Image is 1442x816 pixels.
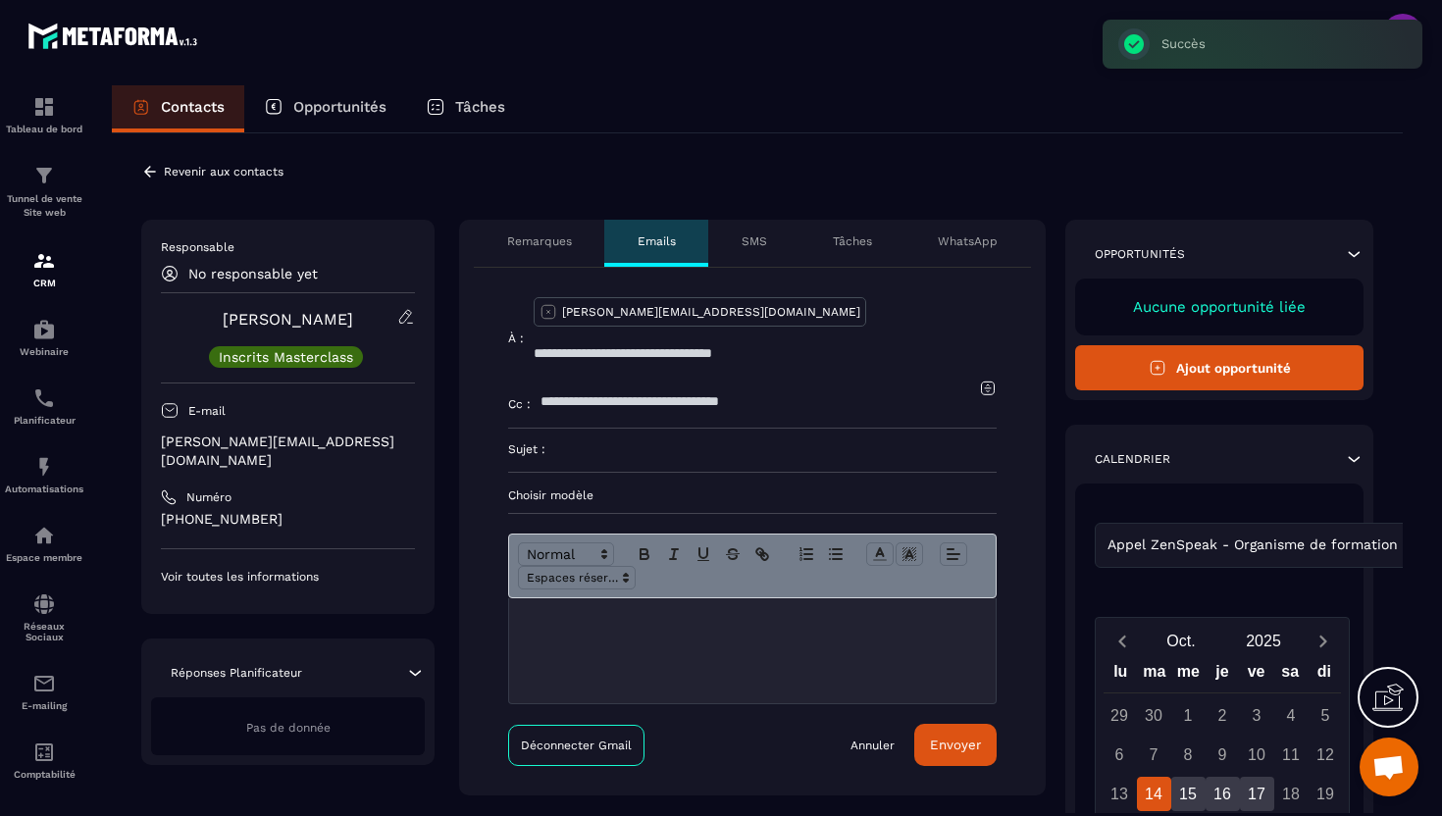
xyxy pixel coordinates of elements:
[5,657,83,726] a: emailemailE-mailing
[32,524,56,547] img: automations
[1095,298,1344,316] p: Aucune opportunité liée
[1095,246,1185,262] p: Opportunités
[5,415,83,426] p: Planificateur
[5,372,83,440] a: schedulerschedulerPlanificateur
[223,310,353,329] a: [PERSON_NAME]
[1104,628,1140,654] button: Previous month
[562,304,860,320] p: [PERSON_NAME][EMAIL_ADDRESS][DOMAIN_NAME]
[914,724,997,766] button: Envoyer
[455,98,505,116] p: Tâches
[742,233,767,249] p: SMS
[32,249,56,273] img: formation
[244,85,406,132] a: Opportunités
[508,725,644,766] a: Déconnecter Gmail
[1274,777,1309,811] div: 18
[32,318,56,341] img: automations
[246,721,331,735] span: Pas de donnée
[1274,698,1309,733] div: 4
[5,80,83,149] a: formationformationTableau de bord
[161,569,415,585] p: Voir toutes les informations
[1137,777,1171,811] div: 14
[833,233,872,249] p: Tâches
[5,234,83,303] a: formationformationCRM
[161,510,415,529] p: [PHONE_NUMBER]
[188,403,226,419] p: E-mail
[1206,698,1240,733] div: 2
[293,98,386,116] p: Opportunités
[5,124,83,134] p: Tableau de bord
[508,396,531,412] p: Cc :
[1171,777,1206,811] div: 15
[1095,451,1170,467] p: Calendrier
[27,18,204,54] img: logo
[508,441,545,457] p: Sujet :
[1171,698,1206,733] div: 1
[938,233,998,249] p: WhatsApp
[219,350,353,364] p: Inscrits Masterclass
[1171,658,1206,692] div: me
[161,98,225,116] p: Contacts
[5,278,83,288] p: CRM
[1103,777,1137,811] div: 13
[5,303,83,372] a: automationsautomationsWebinaire
[112,85,244,132] a: Contacts
[1309,777,1343,811] div: 19
[1140,624,1222,658] button: Open months overlay
[1103,738,1137,772] div: 6
[1274,738,1309,772] div: 11
[1171,738,1206,772] div: 8
[164,165,283,178] p: Revenir aux contacts
[32,164,56,187] img: formation
[1309,738,1343,772] div: 12
[1075,345,1364,390] button: Ajout opportunité
[5,149,83,234] a: formationformationTunnel de vente Site web
[5,769,83,780] p: Comptabilité
[1360,738,1418,796] div: Ouvrir le chat
[5,621,83,642] p: Réseaux Sociaux
[1307,658,1341,692] div: di
[32,672,56,695] img: email
[188,266,318,281] p: No responsable yet
[638,233,676,249] p: Emails
[161,433,415,470] p: [PERSON_NAME][EMAIL_ADDRESS][DOMAIN_NAME]
[508,487,997,503] p: Choisir modèle
[1103,698,1137,733] div: 29
[186,489,232,505] p: Numéro
[406,85,525,132] a: Tâches
[5,192,83,220] p: Tunnel de vente Site web
[1273,658,1308,692] div: sa
[1402,535,1416,556] input: Search for option
[1240,777,1274,811] div: 17
[5,509,83,578] a: automationsautomationsEspace membre
[5,484,83,494] p: Automatisations
[1305,628,1341,654] button: Next month
[1206,738,1240,772] div: 9
[1103,535,1402,556] span: Appel ZenSpeak - Organisme de formation
[1309,698,1343,733] div: 5
[5,700,83,711] p: E-mailing
[32,455,56,479] img: automations
[1239,658,1273,692] div: ve
[508,331,524,346] p: À :
[1222,624,1305,658] button: Open years overlay
[1137,698,1171,733] div: 30
[32,95,56,119] img: formation
[1137,738,1171,772] div: 7
[1240,698,1274,733] div: 3
[1206,777,1240,811] div: 16
[161,239,415,255] p: Responsable
[5,552,83,563] p: Espace membre
[1240,738,1274,772] div: 10
[171,665,302,681] p: Réponses Planificateur
[5,726,83,794] a: accountantaccountantComptabilité
[5,578,83,657] a: social-networksocial-networkRéseaux Sociaux
[32,592,56,616] img: social-network
[32,740,56,764] img: accountant
[1138,658,1172,692] div: ma
[32,386,56,410] img: scheduler
[850,738,895,753] a: Annuler
[5,346,83,357] p: Webinaire
[507,233,572,249] p: Remarques
[1104,658,1138,692] div: lu
[1206,658,1240,692] div: je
